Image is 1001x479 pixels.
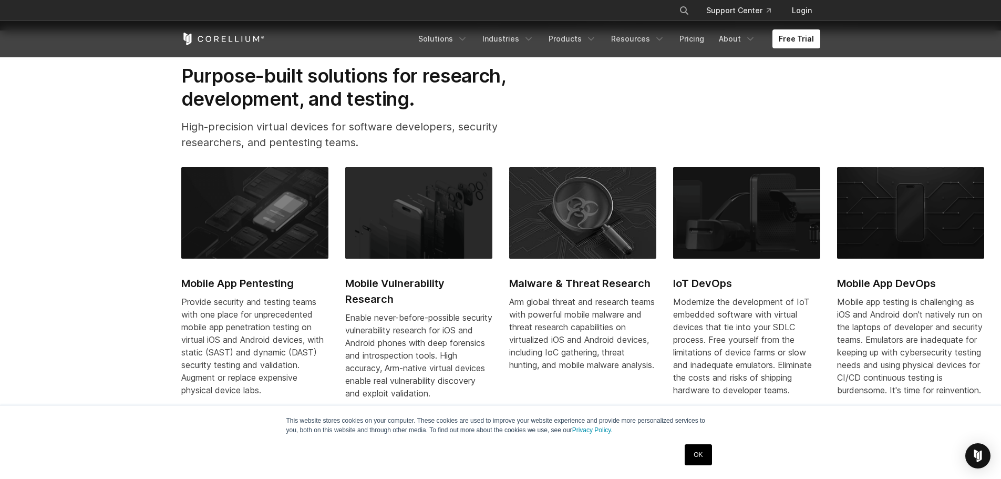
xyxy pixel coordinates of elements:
p: High-precision virtual devices for software developers, security researchers, and pentesting teams. [181,119,540,150]
div: Provide security and testing teams with one place for unprecedented mobile app penetration testin... [181,295,328,396]
img: Mobile Vulnerability Research [345,167,492,259]
h2: Purpose-built solutions for research, development, and testing. [181,64,540,111]
a: OK [685,444,711,465]
a: Industries [476,29,540,48]
a: Malware & Threat Research Malware & Threat Research Arm global threat and research teams with pow... [509,167,656,384]
a: Pricing [673,29,710,48]
img: Malware & Threat Research [509,167,656,259]
div: Navigation Menu [412,29,820,48]
h2: Mobile App Pentesting [181,276,328,291]
h2: IoT DevOps [673,276,820,291]
p: This website stores cookies on your computer. These cookies are used to improve your website expe... [286,416,715,435]
div: Mobile app testing is challenging as iOS and Android don't natively run on the laptops of develop... [837,295,984,396]
a: Corellium Home [181,33,265,45]
h2: Mobile Vulnerability Research [345,276,492,307]
img: Mobile App Pentesting [181,167,328,259]
button: Search [675,1,694,20]
h2: Mobile App DevOps [837,276,984,291]
a: Support Center [698,1,779,20]
div: Open Intercom Messenger [965,443,990,468]
div: Modernize the development of IoT embedded software with virtual devices that tie into your SDLC p... [673,295,820,396]
a: IoT DevOps IoT DevOps Modernize the development of IoT embedded software with virtual devices tha... [673,167,820,409]
div: Navigation Menu [666,1,820,20]
a: Mobile Vulnerability Research Mobile Vulnerability Research Enable never-before-possible security... [345,167,492,412]
a: Resources [605,29,671,48]
a: Login [783,1,820,20]
h2: Malware & Threat Research [509,276,656,291]
a: Free Trial [772,29,820,48]
a: Privacy Policy. [572,426,613,434]
div: Arm global threat and research teams with powerful mobile malware and threat research capabilitie... [509,295,656,371]
a: About [713,29,762,48]
img: IoT DevOps [673,167,820,259]
a: Solutions [412,29,474,48]
img: Mobile App DevOps [837,167,984,259]
a: Products [542,29,603,48]
a: Mobile App Pentesting Mobile App Pentesting Provide security and testing teams with one place for... [181,167,328,409]
div: Enable never-before-possible security vulnerability research for iOS and Android phones with deep... [345,311,492,400]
